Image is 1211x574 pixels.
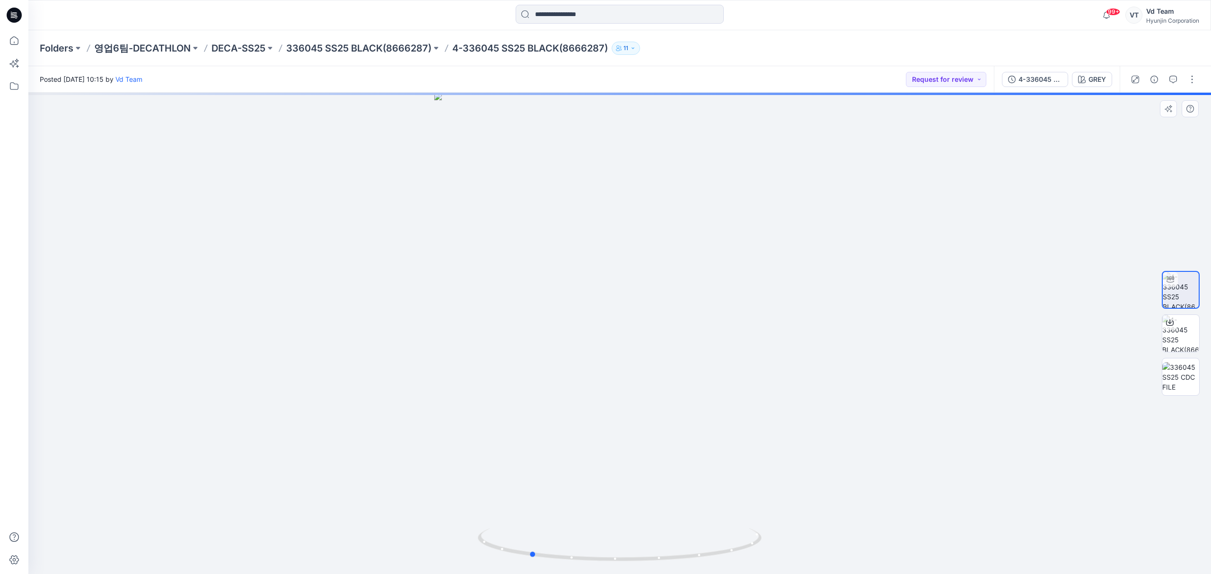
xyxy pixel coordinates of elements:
a: 336045 SS25 BLACK(8666287) [286,42,431,55]
button: GREY [1072,72,1112,87]
span: 99+ [1106,8,1120,16]
a: Vd Team [115,75,142,83]
p: 11 [623,43,628,53]
div: GREY [1088,74,1106,85]
button: 11 [612,42,640,55]
div: VT [1125,7,1142,24]
img: 336045 SS25 CDC FILE [1162,362,1199,392]
a: 영업6팀-DECATHLON [94,42,191,55]
div: Hyunjin Corporation [1146,17,1199,24]
div: 4-336045 SS25 BLACK(8666287) [1018,74,1062,85]
button: Details [1147,72,1162,87]
a: Folders [40,42,73,55]
span: Posted [DATE] 10:15 by [40,74,142,84]
a: DECA-SS25 [211,42,265,55]
p: 4-336045 SS25 BLACK(8666287) [452,42,608,55]
div: Vd Team [1146,6,1199,17]
img: 4-336045 SS25 BLACK(8666287) [1163,272,1199,308]
img: 4-336045 SS25 BLACK(8666287) [1162,315,1199,352]
button: 4-336045 SS25 BLACK(8666287) [1002,72,1068,87]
